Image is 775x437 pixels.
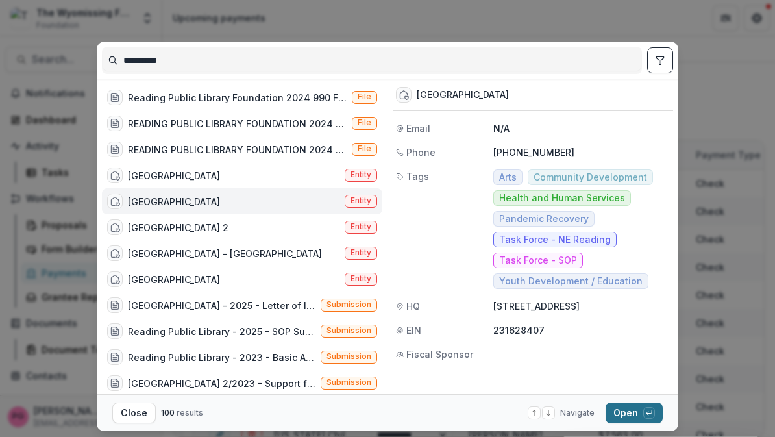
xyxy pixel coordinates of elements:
span: Task Force - SOP [499,255,577,266]
span: 100 [161,408,175,418]
div: [GEOGRAPHIC_DATA] 2 [128,221,228,234]
span: Submission [326,352,371,361]
p: [PHONE_NUMBER] [493,145,670,159]
span: results [177,408,203,418]
div: READING PUBLIC LIBRARY FOUNDATION 2024 COMM LETTER.pdf [128,117,347,131]
div: [GEOGRAPHIC_DATA] [417,90,509,101]
span: File [358,92,371,101]
button: toggle filters [647,47,673,73]
span: Submission [326,326,371,335]
div: [GEOGRAPHIC_DATA] - 2025 - Letter of Intent [128,299,315,312]
p: [STREET_ADDRESS] [493,299,670,313]
span: Task Force - NE Reading [499,234,611,245]
div: [GEOGRAPHIC_DATA] - [GEOGRAPHIC_DATA] [128,247,322,260]
span: Arts [499,172,517,183]
span: Entity [351,248,371,257]
span: Submission [326,300,371,309]
span: Pandemic Recovery [499,214,589,225]
p: N/A [493,121,670,135]
div: [GEOGRAPHIC_DATA] [128,195,220,208]
span: File [358,118,371,127]
button: Close [112,403,156,423]
span: Fiscal Sponsor [406,347,473,361]
span: Navigate [560,407,595,419]
span: Phone [406,145,436,159]
span: Entity [351,170,371,179]
span: HQ [406,299,420,313]
div: READING PUBLIC LIBRARY FOUNDATION 2024 REP LETTER.pdf [128,143,347,156]
span: EIN [406,323,421,337]
span: Entity [351,196,371,205]
div: [GEOGRAPHIC_DATA] 2/2023 - Support for Reading Public Library Community Engagement Manager p... [128,377,315,390]
div: Reading Public Library Foundation 2024 990 Final - Public Copy.pdf [128,91,347,105]
div: [GEOGRAPHIC_DATA] [128,169,220,182]
span: Email [406,121,430,135]
div: Reading Public Library - 2025 - SOP Summer Programs [128,325,315,338]
span: Submission [326,378,371,387]
span: Community Development [534,172,647,183]
div: Reading Public Library - 2023 - Basic Application [128,351,315,364]
span: Youth Development / Education [499,276,643,287]
span: Health and Human Services [499,193,625,204]
button: Open [606,403,663,423]
span: Tags [406,169,429,183]
span: File [358,144,371,153]
div: [GEOGRAPHIC_DATA] [128,273,220,286]
span: Entity [351,274,371,283]
p: 231628407 [493,323,670,337]
span: Entity [351,222,371,231]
